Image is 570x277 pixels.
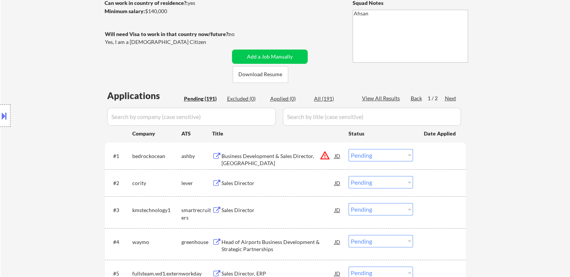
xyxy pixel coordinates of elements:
[445,95,457,102] div: Next
[334,176,341,190] div: JD
[283,108,461,126] input: Search by title (case sensitive)
[320,150,330,161] button: warning_amber
[181,206,212,221] div: smartrecruiters
[221,238,335,253] div: Head of Airports Business Development & Strategic Partnerships
[132,179,181,187] div: cority
[105,8,145,14] strong: Minimum salary:
[181,152,212,160] div: ashby
[362,95,402,102] div: View All Results
[314,95,352,102] div: All (191)
[181,179,212,187] div: lever
[221,206,335,214] div: Sales Director
[232,50,308,64] button: Add a Job Manually
[428,95,445,102] div: 1 / 2
[424,130,457,137] div: Date Applied
[181,238,212,246] div: greenhouse
[221,179,335,187] div: Sales Director
[227,95,265,102] div: Excluded (0)
[181,130,212,137] div: ATS
[184,95,221,102] div: Pending (191)
[132,130,181,137] div: Company
[105,38,232,46] div: Yes, I am a [DEMOGRAPHIC_DATA] Citizen
[107,91,181,100] div: Applications
[105,31,230,37] strong: Will need Visa to work in that country now/future?:
[212,130,341,137] div: Title
[113,206,126,214] div: #3
[132,238,181,246] div: waymo
[132,152,181,160] div: bedrockocean
[105,8,229,15] div: $140,000
[270,95,308,102] div: Applied (0)
[233,66,288,83] button: Download Resume
[113,238,126,246] div: #4
[349,126,413,140] div: Status
[334,149,341,163] div: JD
[221,152,335,167] div: Business Development & Sales Director, [GEOGRAPHIC_DATA]
[411,95,423,102] div: Back
[132,206,181,214] div: kmstechnology1
[107,108,276,126] input: Search by company (case sensitive)
[334,203,341,217] div: JD
[334,235,341,248] div: JD
[229,30,250,38] div: no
